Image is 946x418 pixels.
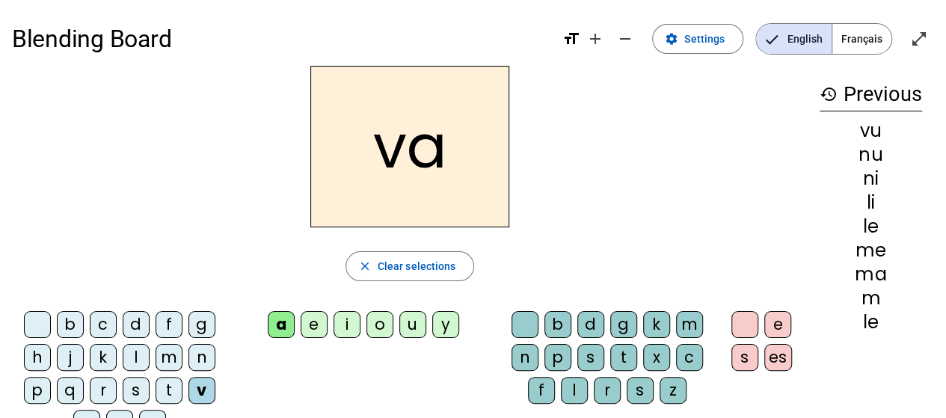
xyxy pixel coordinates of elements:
[820,85,838,103] mat-icon: history
[610,344,637,371] div: t
[512,344,538,371] div: n
[676,344,703,371] div: c
[820,218,922,236] div: le
[616,30,634,48] mat-icon: remove
[820,122,922,140] div: vu
[561,377,588,404] div: l
[188,344,215,371] div: n
[188,311,215,338] div: g
[345,251,475,281] button: Clear selections
[12,15,550,63] h1: Blending Board
[156,377,182,404] div: t
[643,344,670,371] div: x
[90,311,117,338] div: c
[301,311,328,338] div: e
[820,313,922,331] div: le
[755,23,892,55] mat-button-toggle-group: Language selection
[24,377,51,404] div: p
[832,24,891,54] span: Français
[528,377,555,404] div: f
[820,242,922,259] div: me
[820,78,922,111] h3: Previous
[156,344,182,371] div: m
[544,344,571,371] div: p
[676,311,703,338] div: m
[57,311,84,338] div: b
[910,30,928,48] mat-icon: open_in_full
[660,377,687,404] div: z
[156,311,182,338] div: f
[24,344,51,371] div: h
[57,344,84,371] div: j
[268,311,295,338] div: a
[820,289,922,307] div: m
[432,311,459,338] div: y
[904,24,934,54] button: Enter full screen
[544,311,571,338] div: b
[731,344,758,371] div: s
[820,194,922,212] div: li
[610,24,640,54] button: Decrease font size
[586,30,604,48] mat-icon: add
[399,311,426,338] div: u
[188,377,215,404] div: v
[562,30,580,48] mat-icon: format_size
[610,311,637,338] div: g
[577,311,604,338] div: d
[652,24,743,54] button: Settings
[627,377,654,404] div: s
[378,257,456,275] span: Clear selections
[643,311,670,338] div: k
[684,30,725,48] span: Settings
[577,344,604,371] div: s
[358,259,372,273] mat-icon: close
[310,66,509,227] h2: va
[764,344,792,371] div: es
[123,344,150,371] div: l
[594,377,621,404] div: r
[90,344,117,371] div: k
[820,265,922,283] div: ma
[123,377,150,404] div: s
[665,32,678,46] mat-icon: settings
[57,377,84,404] div: q
[123,311,150,338] div: d
[820,146,922,164] div: nu
[756,24,832,54] span: English
[90,377,117,404] div: r
[580,24,610,54] button: Increase font size
[764,311,791,338] div: e
[334,311,360,338] div: i
[366,311,393,338] div: o
[820,170,922,188] div: ni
